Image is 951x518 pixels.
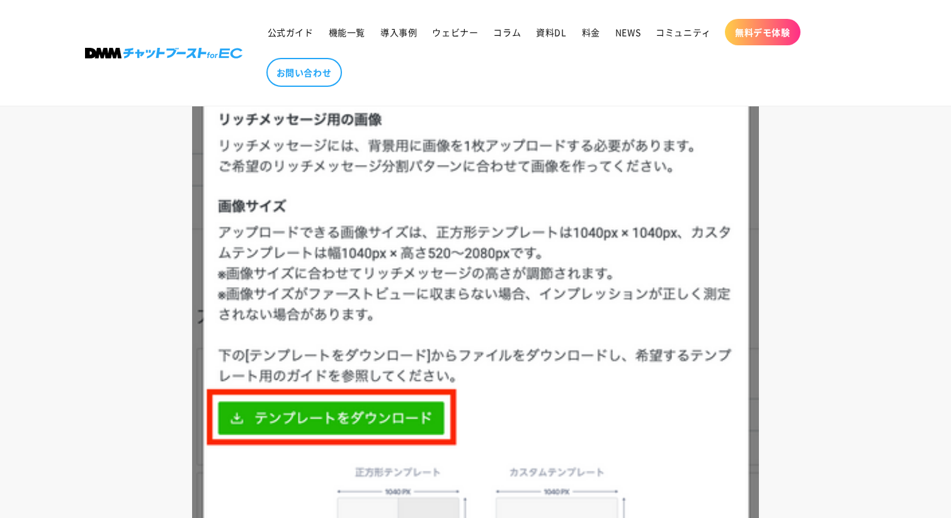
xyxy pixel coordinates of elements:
a: コミュニティ [648,19,719,45]
img: 株式会社DMM Boost [85,48,242,59]
span: 料金 [582,26,600,38]
a: お問い合わせ [266,58,342,87]
span: ウェビナー [432,26,478,38]
span: 無料デモ体験 [735,26,790,38]
span: 公式ガイド [268,26,314,38]
a: ウェビナー [424,19,486,45]
a: コラム [486,19,528,45]
a: 料金 [574,19,608,45]
a: 公式ガイド [260,19,321,45]
span: コラム [493,26,521,38]
span: 導入事例 [380,26,417,38]
span: コミュニティ [656,26,711,38]
a: 資料DL [528,19,574,45]
span: NEWS [615,26,641,38]
a: 導入事例 [373,19,424,45]
a: NEWS [608,19,648,45]
span: 機能一覧 [329,26,365,38]
span: お問い合わせ [276,67,332,78]
a: 無料デモ体験 [725,19,800,45]
a: 機能一覧 [321,19,373,45]
span: 資料DL [536,26,566,38]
